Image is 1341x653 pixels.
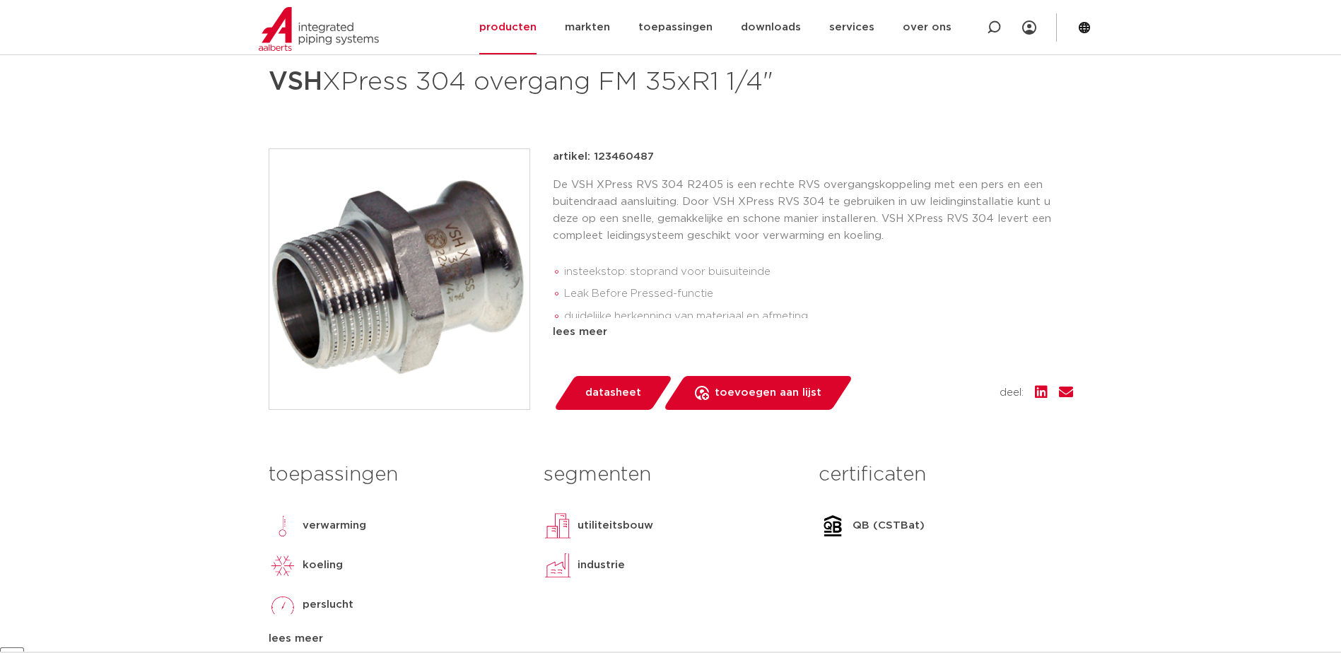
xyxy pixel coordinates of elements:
h3: certificaten [819,461,1072,489]
img: Product Image for VSH XPress 304 overgang FM 35xR1 1/4" [269,149,529,409]
img: verwarming [269,512,297,540]
p: De VSH XPress RVS 304 R2405 is een rechte RVS overgangskoppeling met een pers en een buitendraad ... [553,177,1073,245]
a: datasheet [553,376,673,410]
img: industrie [544,551,572,580]
span: deel: [1000,384,1024,401]
p: utiliteitsbouw [578,517,653,534]
span: toevoegen aan lijst [715,382,821,404]
p: industrie [578,557,625,574]
h1: XPress 304 overgang FM 35xR1 1/4" [269,61,800,103]
p: artikel: 123460487 [553,148,654,165]
img: perslucht [269,591,297,619]
img: utiliteitsbouw [544,512,572,540]
li: insteekstop: stoprand voor buisuiteinde [564,261,1073,283]
span: datasheet [585,382,641,404]
div: lees meer [553,324,1073,341]
p: perslucht [303,596,353,613]
img: QB (CSTBat) [819,512,847,540]
strong: VSH [269,69,322,95]
p: QB (CSTBat) [853,517,925,534]
li: duidelijke herkenning van materiaal en afmeting [564,305,1073,328]
li: Leak Before Pressed-functie [564,283,1073,305]
p: verwarming [303,517,366,534]
h3: segmenten [544,461,797,489]
h3: toepassingen [269,461,522,489]
p: koeling [303,557,343,574]
div: lees meer [269,630,522,647]
img: koeling [269,551,297,580]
